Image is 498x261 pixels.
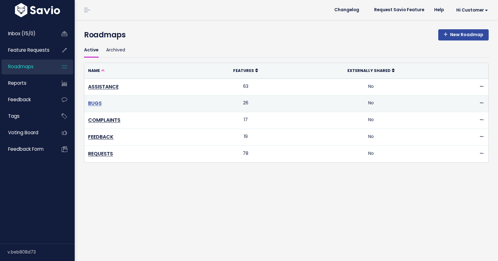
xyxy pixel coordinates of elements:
[347,68,391,73] span: Externally Shared
[292,78,450,95] td: No
[2,26,52,41] a: Inbox (15/0)
[2,43,52,57] a: Feature Requests
[199,145,292,162] td: 78
[88,83,119,90] a: ASSISTANCE
[2,142,52,156] a: Feedback form
[8,96,31,103] span: Feedback
[8,47,49,53] span: Feature Requests
[8,113,20,119] span: Tags
[292,129,450,145] td: No
[2,59,52,74] a: Roadmaps
[292,95,450,112] td: No
[429,5,449,15] a: Help
[292,112,450,129] td: No
[199,78,292,95] td: 63
[199,112,292,129] td: 17
[8,80,26,86] span: Reports
[2,109,52,123] a: Tags
[88,100,102,107] a: BUGS
[199,95,292,112] td: 26
[199,129,292,145] td: 19
[13,3,62,17] img: logo-white.9d6f32f41409.svg
[8,63,34,70] span: Roadmaps
[233,67,258,74] a: Features
[334,8,359,12] span: Changelog
[84,43,99,58] a: Active
[449,5,493,15] a: Hi Customer
[8,129,38,136] span: Voting Board
[7,244,75,260] div: v.beb808d73
[88,67,105,74] a: Name
[438,29,489,40] a: New Roadmap
[106,43,125,58] a: Archived
[369,5,429,15] a: Request Savio Feature
[2,93,52,107] a: Feedback
[292,145,450,162] td: No
[84,29,489,40] h4: Roadmaps
[233,68,254,73] span: Features
[8,146,44,152] span: Feedback form
[347,67,395,74] a: Externally Shared
[88,133,114,140] a: FEEDBACK
[456,8,488,12] span: Hi Customer
[2,76,52,90] a: Reports
[88,68,100,73] span: Name
[88,116,120,124] a: COMPLAINTS
[2,126,52,140] a: Voting Board
[88,150,113,157] a: REQUESTS
[8,30,35,37] span: Inbox (15/0)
